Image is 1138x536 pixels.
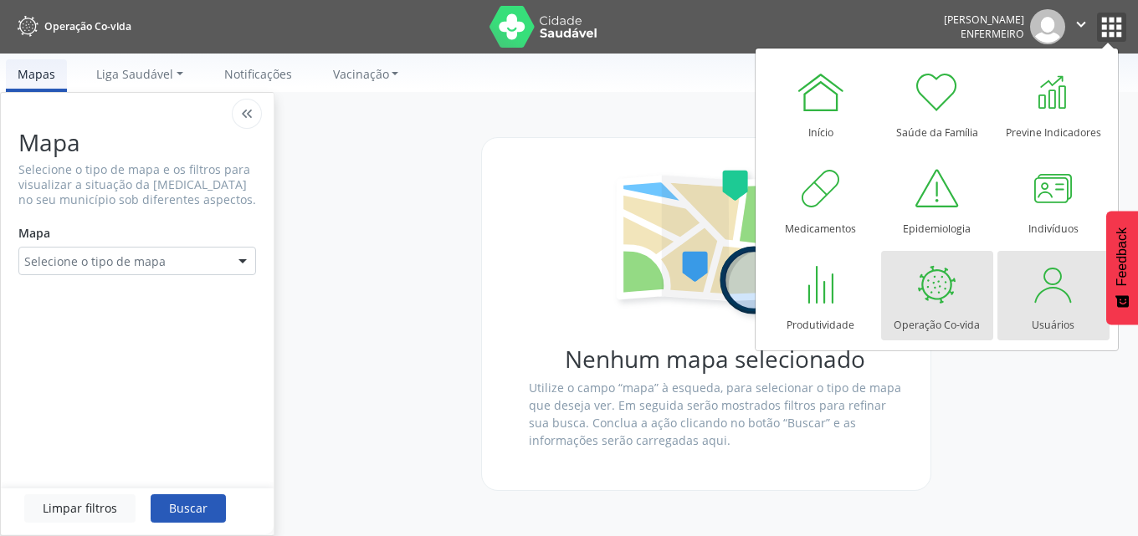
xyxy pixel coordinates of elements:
label: Mapa [18,219,50,248]
h1: Mapa [18,129,256,156]
img: search-map.svg [608,167,822,346]
span: Enfermeiro [961,27,1024,41]
a: Indivíduos [997,155,1110,244]
a: Vacinação [321,59,411,89]
a: Mapas [6,59,67,92]
a: Liga Saudável [85,59,195,89]
p: Utilize o campo “mapa” à esqueda, para selecionar o tipo de mapa que deseja ver. Em seguida serão... [529,379,901,449]
span: Liga Saudável [96,66,173,82]
h1: Nenhum mapa selecionado [529,345,901,373]
button: apps [1097,13,1126,42]
img: img [1030,9,1065,44]
button: Buscar [151,494,226,523]
span: Operação Co-vida [44,19,131,33]
a: Saúde da Família [881,59,993,148]
button:  [1065,9,1097,44]
span: Feedback [1115,227,1130,286]
a: Operação Co-vida [12,13,131,40]
p: Selecione o tipo de mapa e os filtros para visualizar a situação da [MEDICAL_DATA] no seu municíp... [18,162,256,207]
div: [PERSON_NAME] [944,13,1024,27]
a: Epidemiologia [881,155,993,244]
a: Previne Indicadores [997,59,1110,148]
span: Vacinação [333,66,389,82]
i:  [1072,15,1090,33]
a: Produtividade [765,251,877,340]
a: Medicamentos [765,155,877,244]
a: Operação Co-vida [881,251,993,340]
button: Feedback - Mostrar pesquisa [1106,211,1138,324]
a: Notificações [213,59,304,89]
a: Início [765,59,877,148]
button: Limpar filtros [24,494,136,523]
span: Selecione o tipo de mapa [24,253,166,270]
a: Usuários [997,251,1110,340]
